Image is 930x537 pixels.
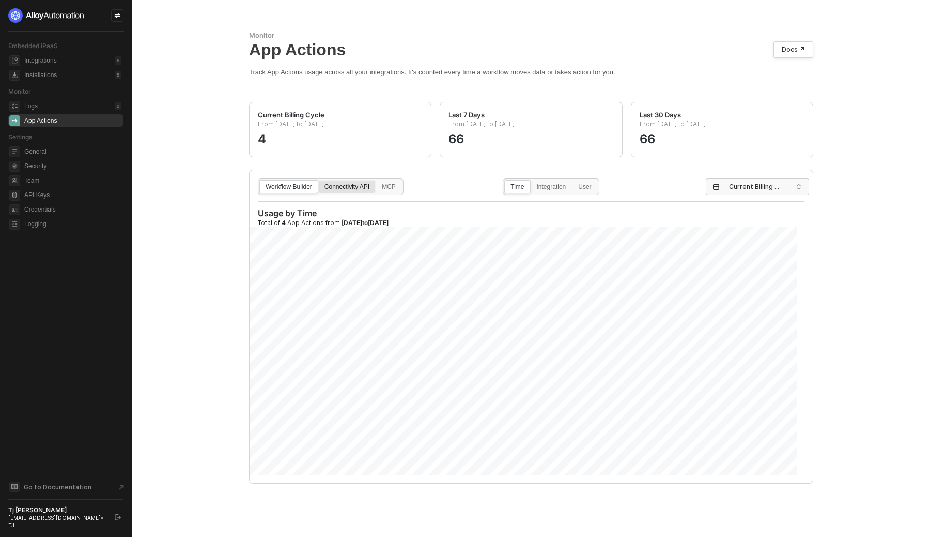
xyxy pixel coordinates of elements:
img: logo [8,8,85,23]
span: icon-logs [9,101,20,112]
div: 66 [448,125,613,142]
span: Settings [8,133,32,141]
div: 4 [258,125,423,142]
span: [DATE] to [DATE] [342,219,389,227]
div: Tj [PERSON_NAME] [8,506,105,514]
a: Docs ↗ [773,41,813,58]
span: team [9,175,20,186]
div: [EMAIL_ADDRESS][DOMAIN_NAME] • TJ [8,514,105,529]
span: security [9,161,20,172]
div: Installations [24,71,57,80]
span: api-key [9,190,20,201]
div: Track App Actions usage across all your integrations. It's counted every time a workflow moves da... [249,68,813,77]
span: document-arrow [116,482,127,493]
p: From [DATE] to [DATE] [640,120,804,132]
div: Current Billing Cycle [258,111,324,120]
span: documentation [9,482,20,492]
span: logout [115,514,121,520]
span: Embedded iPaaS [8,42,58,50]
a: Knowledge Base [8,481,124,493]
span: General [24,145,121,158]
div: Time [505,184,530,200]
div: 0 [115,102,121,110]
div: Integrations [24,56,57,65]
div: Usage by Time [258,208,804,219]
div: 66 [640,125,804,142]
span: icon-swap [114,12,120,19]
span: credentials [9,204,20,215]
div: Last 7 Days [448,111,485,120]
span: 4 [282,219,286,227]
span: Go to Documentation [24,483,91,491]
div: Connectivity API [319,184,375,200]
div: Total of App Actions from [258,219,804,227]
div: Docs ↗ [782,46,805,54]
p: From [DATE] to [DATE] [448,120,613,132]
span: Security [24,160,121,172]
span: Current Billing Cycle [729,179,790,195]
div: User [572,184,597,200]
span: Logging [24,218,121,230]
div: Integration [531,184,572,200]
span: Team [24,174,121,187]
div: Workflow Builder [260,184,318,200]
span: general [9,146,20,157]
div: MCP [376,184,401,200]
span: integrations [9,55,20,66]
div: Last 30 Days [640,111,681,120]
div: Logs [24,102,38,111]
p: From [DATE] to [DATE] [258,120,423,132]
div: App Actions [24,116,57,125]
div: Monitor [249,31,813,40]
span: API Keys [24,189,121,201]
a: logo [8,8,123,23]
span: installations [9,70,20,81]
span: Credentials [24,203,121,216]
div: App Actions [249,40,813,59]
span: Monitor [8,87,31,95]
span: logging [9,219,20,230]
div: 6 [115,56,121,65]
span: icon-app-actions [9,115,20,126]
div: 5 [115,71,121,79]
